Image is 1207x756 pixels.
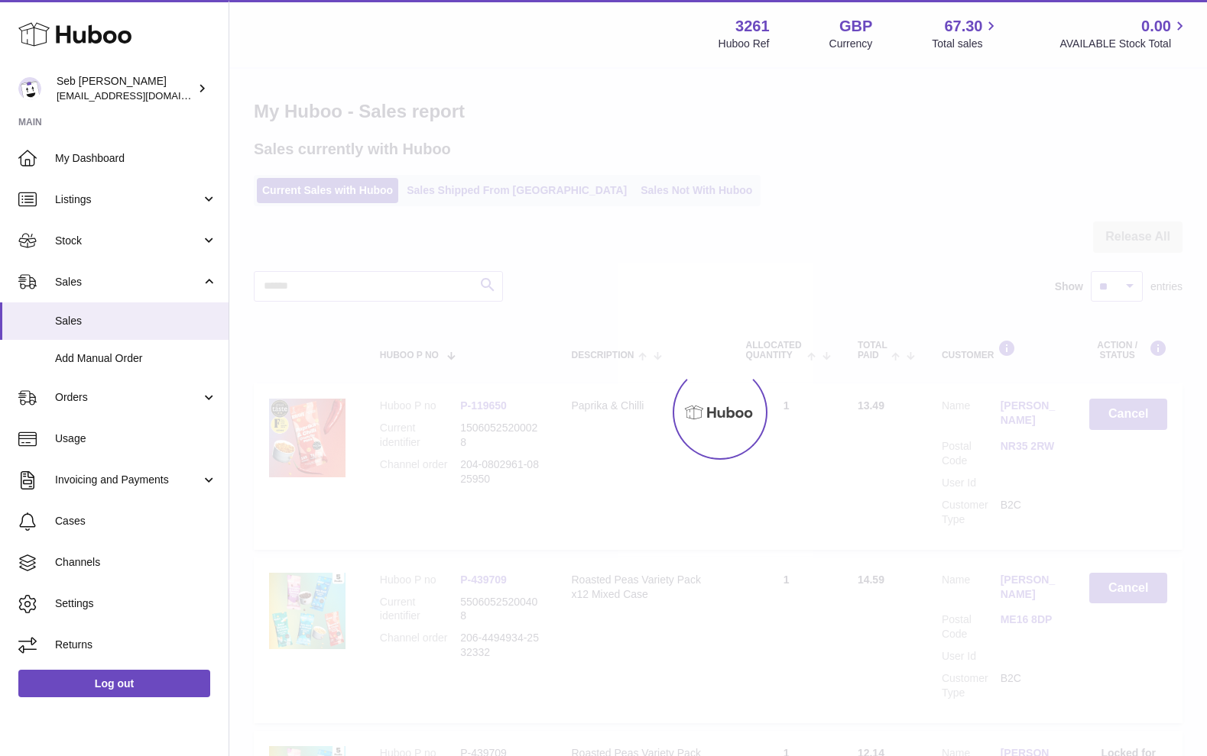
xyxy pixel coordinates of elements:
[932,37,1000,51] span: Total sales
[55,596,217,611] span: Settings
[735,16,770,37] strong: 3261
[55,314,217,328] span: Sales
[1141,16,1171,37] span: 0.00
[55,275,201,289] span: Sales
[55,473,201,487] span: Invoicing and Payments
[839,16,872,37] strong: GBP
[829,37,873,51] div: Currency
[18,670,210,697] a: Log out
[55,514,217,528] span: Cases
[1059,37,1189,51] span: AVAILABLE Stock Total
[1059,16,1189,51] a: 0.00 AVAILABLE Stock Total
[719,37,770,51] div: Huboo Ref
[932,16,1000,51] a: 67.30 Total sales
[55,638,217,652] span: Returns
[55,555,217,570] span: Channels
[57,89,225,102] span: [EMAIL_ADDRESS][DOMAIN_NAME]
[944,16,982,37] span: 67.30
[57,74,194,103] div: Seb [PERSON_NAME]
[55,390,201,405] span: Orders
[55,234,201,248] span: Stock
[55,431,217,446] span: Usage
[18,77,41,100] img: ecom@bravefoods.co.uk
[55,351,217,366] span: Add Manual Order
[55,151,217,166] span: My Dashboard
[55,192,201,207] span: Listings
